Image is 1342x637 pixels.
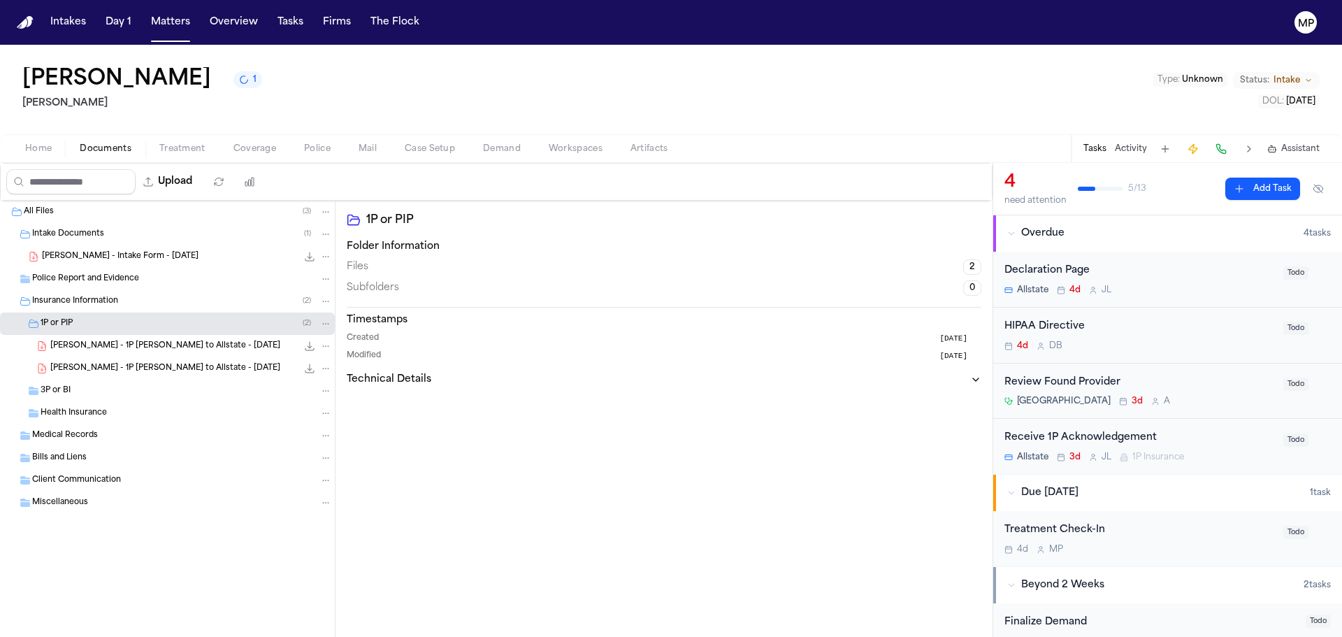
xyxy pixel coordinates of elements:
a: Tasks [272,10,309,35]
span: Status: [1240,75,1269,86]
button: Add Task [1225,178,1300,200]
h2: 1P or PIP [366,212,981,229]
span: Modified [347,350,381,362]
h3: Timestamps [347,313,981,327]
img: Finch Logo [17,16,34,29]
span: Assistant [1281,143,1320,155]
span: Insurance Information [32,296,118,308]
span: Home [25,143,52,155]
button: 1 active task [233,71,262,88]
span: [GEOGRAPHIC_DATA] [1017,396,1111,407]
span: Created [347,333,379,345]
input: Search files [6,169,136,194]
button: Download B. Knowles - 1P LOR to Allstate - 8.11.25 [303,339,317,353]
span: J L [1102,452,1111,463]
span: 2 [963,259,981,275]
span: 5 / 13 [1128,183,1146,194]
span: 1P Insurance [1132,452,1184,463]
button: Edit DOL: 2025-08-08 [1258,94,1320,108]
span: Due [DATE] [1021,486,1078,500]
span: ( 2 ) [303,297,311,305]
span: [DATE] [939,350,967,362]
div: Finalize Demand [1004,615,1297,631]
span: 4d [1017,341,1028,352]
div: 4 [1004,171,1067,194]
button: The Flock [365,10,425,35]
button: Upload [136,169,201,194]
button: Beyond 2 Weeks2tasks [993,567,1342,603]
span: Bills and Liens [32,452,87,464]
div: Open task: HIPAA Directive [993,308,1342,364]
span: [DATE] [1286,97,1315,106]
span: Type : [1157,76,1180,84]
span: Intake Documents [32,229,104,241]
button: Due [DATE]1task [993,475,1342,511]
h3: Folder Information [347,240,981,254]
span: 1P or PIP [41,318,73,330]
div: Open task: Treatment Check-In [993,511,1342,566]
span: J L [1102,285,1111,296]
span: Client Communication [32,475,121,487]
span: Workspaces [549,143,603,155]
span: Beyond 2 Weeks [1021,578,1104,592]
button: Intakes [45,10,92,35]
button: Edit matter name [22,67,211,92]
span: 3d [1069,452,1081,463]
button: [DATE] [939,333,981,345]
span: A [1164,396,1170,407]
button: Tasks [1083,143,1106,155]
div: need attention [1004,195,1067,206]
span: [DATE] [939,333,967,345]
button: Change status from Intake [1233,72,1320,89]
button: Activity [1115,143,1147,155]
div: HIPAA Directive [1004,319,1275,335]
span: DOL : [1262,97,1284,106]
span: ( 1 ) [304,230,311,238]
button: Create Immediate Task [1183,139,1203,159]
button: Add Task [1155,139,1175,159]
span: Police [304,143,331,155]
span: 3d [1132,396,1143,407]
span: M P [1049,544,1063,555]
span: [PERSON_NAME] - 1P [PERSON_NAME] to Allstate - [DATE] [50,341,280,352]
button: Day 1 [100,10,137,35]
button: Overview [204,10,264,35]
span: 2 task s [1304,580,1331,591]
span: Police Report and Evidence [32,273,139,285]
button: Edit Type: Unknown [1153,73,1227,87]
span: Todo [1283,378,1308,391]
h2: [PERSON_NAME] [22,95,262,112]
span: Treatment [159,143,205,155]
div: Review Found Provider [1004,375,1275,391]
span: 4 task s [1304,228,1331,239]
button: Assistant [1267,143,1320,155]
button: Make a Call [1211,139,1231,159]
span: 4d [1069,285,1081,296]
span: Subfolders [347,281,399,295]
div: Receive 1P Acknowledgement [1004,430,1275,446]
div: Open task: Declaration Page [993,252,1342,308]
span: Files [347,260,368,274]
div: Treatment Check-In [1004,522,1275,538]
span: 1 task [1310,487,1331,499]
span: All Files [24,206,54,218]
span: Coverage [233,143,276,155]
button: Hide completed tasks (⌘⇧H) [1306,178,1331,200]
span: ( 3 ) [303,208,311,215]
span: Demand [483,143,521,155]
button: Matters [145,10,196,35]
span: 4d [1017,544,1028,555]
span: 0 [963,280,981,296]
span: Health Insurance [41,408,107,420]
div: Open task: Receive 1P Acknowledgement [993,419,1342,474]
span: Unknown [1182,76,1223,84]
button: Firms [317,10,356,35]
span: Todo [1283,526,1308,539]
button: Download B. Knowles - 1P LOR to Allstate - 8.11.25 [303,362,317,375]
span: [PERSON_NAME] - 1P [PERSON_NAME] to Allstate - [DATE] [50,363,280,375]
span: Case Setup [405,143,455,155]
span: [PERSON_NAME] - Intake Form - [DATE] [42,251,199,263]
